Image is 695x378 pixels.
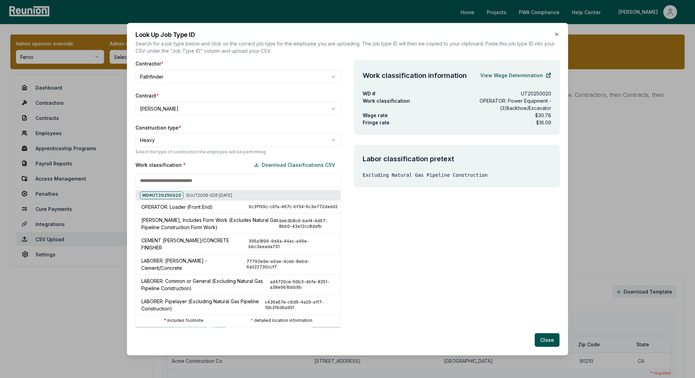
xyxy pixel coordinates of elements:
[251,317,312,326] p: detailed location information
[140,191,232,199] h5: SUUT2008-026 [DATE]
[536,119,551,126] p: $16.09
[475,97,551,111] p: OPERATOR: Power Equipment - (3)Backhoe/Excavator
[535,111,551,119] p: $30.78
[141,277,270,292] h5: LABORER: Common or General (Excluding Natural Gas Pipeline Construction)
[246,258,338,269] span: 77793e9e-e0ae-4ceb-8ebd-6a022730ccf7
[141,236,249,251] h5: CEMENT [PERSON_NAME]/CONCRETE FINISHER
[279,218,338,229] span: 9eb3b8c6-bef4-4d67-8bb0-43e12cc8dafb
[141,297,265,312] h5: LABORER: Pipelayer (Excluding Natural Gas Pipeline Construction)
[141,257,246,271] h5: LABORER: [PERSON_NAME] - Cement/Concrete
[535,333,560,347] button: Close
[141,203,213,210] h5: OPERATOR: Loader (Front End)
[164,317,203,326] p: includes footnote
[521,90,551,97] p: UT20250020
[249,238,338,249] span: 395a1899-9d4a-44ac-a49e-bbc3eeada731
[480,68,551,82] a: View Wage Determination
[270,279,338,290] span: ad4720ce-50b3-4bfe-8251-a38e9b1bbb9b
[249,158,341,172] button: Download Classifications CSV
[140,191,183,199] div: WD# UT20250020
[249,204,338,210] span: 9c3ff99c-c0fa-467c-bf34-6c3e772dadd2
[135,161,186,168] label: Work classification
[265,299,338,310] span: c436a67e-c6d6-4a29-a1f7-10b3f6d6a95f
[141,216,279,231] h5: [PERSON_NAME], Includes Form Work (Excludes Natural Gas Pipeline Construction Form Work)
